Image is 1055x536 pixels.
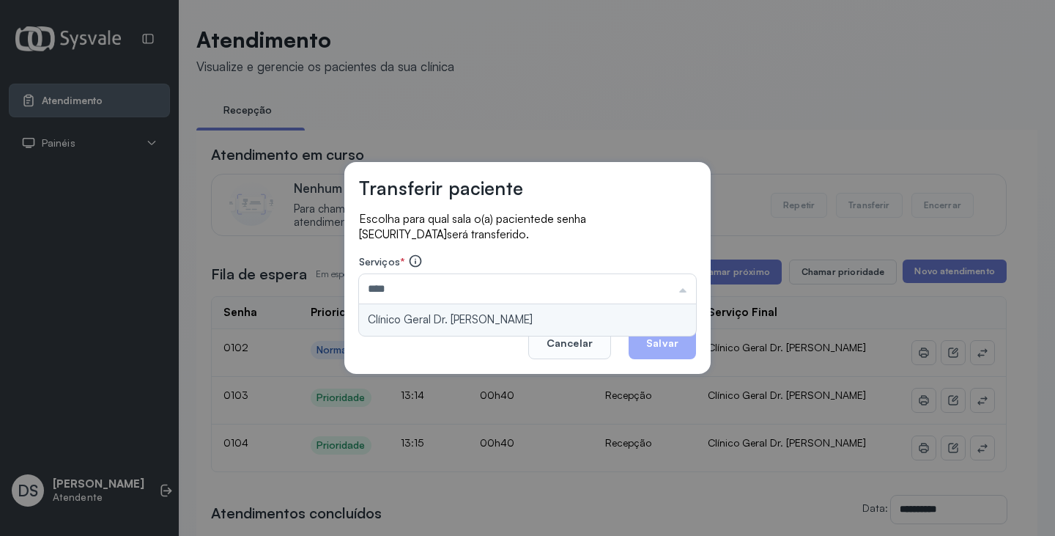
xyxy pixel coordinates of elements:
[629,327,696,359] button: Salvar
[359,177,523,199] h3: Transferir paciente
[528,327,611,359] button: Cancelar
[359,304,696,336] li: Clínico Geral Dr. [PERSON_NAME]
[359,212,586,241] span: de senha [SECURITY_DATA]
[359,211,696,242] p: Escolha para qual sala o(a) paciente será transferido.
[359,255,400,268] span: Serviços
